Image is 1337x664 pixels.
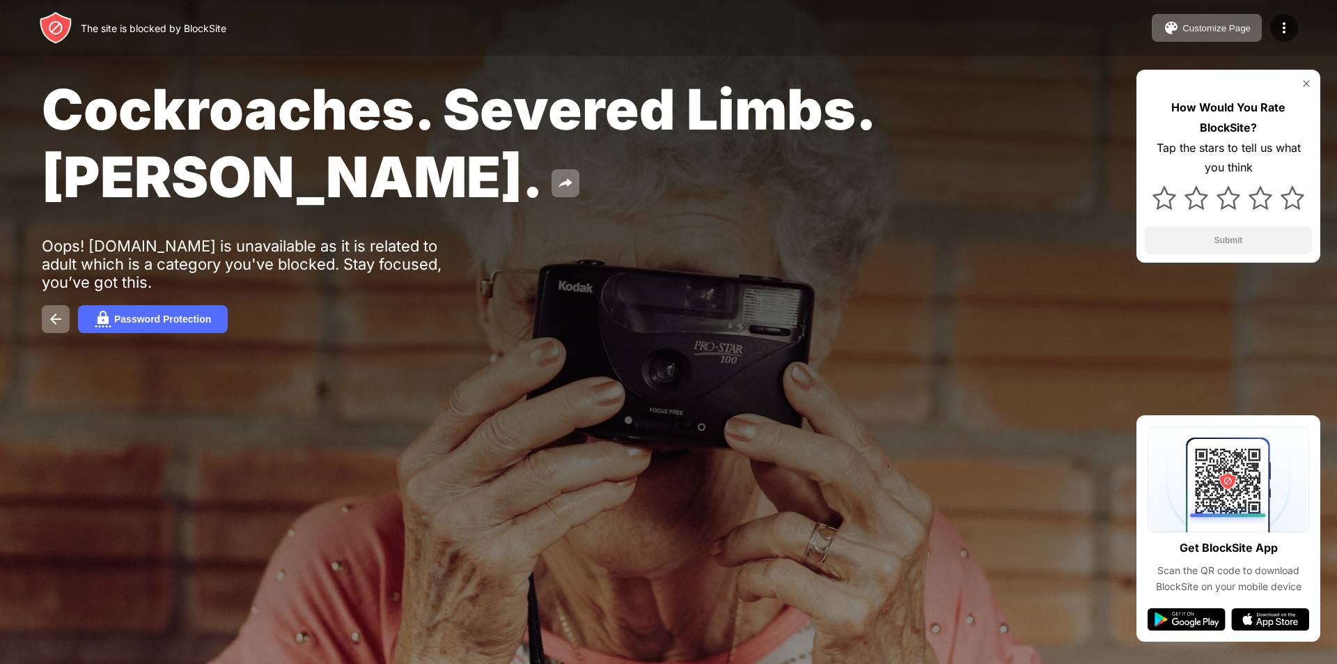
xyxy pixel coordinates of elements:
div: Tap the stars to tell us what you think [1145,138,1312,178]
button: Password Protection [78,305,228,333]
button: Submit [1145,226,1312,254]
div: The site is blocked by BlockSite [81,22,226,34]
span: Cockroaches. Severed Limbs. [PERSON_NAME]. [42,75,873,210]
button: Customize Page [1152,14,1262,42]
img: star.svg [1249,186,1272,210]
img: rate-us-close.svg [1301,78,1312,89]
img: star.svg [1184,186,1208,210]
img: pallet.svg [1163,20,1180,36]
div: How Would You Rate BlockSite? [1145,98,1312,138]
img: qrcode.svg [1148,426,1309,532]
div: Oops! [DOMAIN_NAME] is unavailable as it is related to adult which is a category you've blocked. ... [42,237,472,291]
img: share.svg [557,175,574,192]
div: Get BlockSite App [1180,538,1278,558]
img: menu-icon.svg [1276,20,1292,36]
div: Password Protection [114,314,211,325]
img: app-store.svg [1231,608,1309,631]
img: google-play.svg [1148,608,1226,631]
img: header-logo.svg [39,11,72,45]
img: star.svg [1281,186,1304,210]
img: password.svg [95,311,111,327]
div: Customize Page [1182,23,1251,33]
div: Scan the QR code to download BlockSite on your mobile device [1148,563,1309,594]
img: star.svg [1217,186,1240,210]
img: back.svg [47,311,64,327]
img: star.svg [1152,186,1176,210]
